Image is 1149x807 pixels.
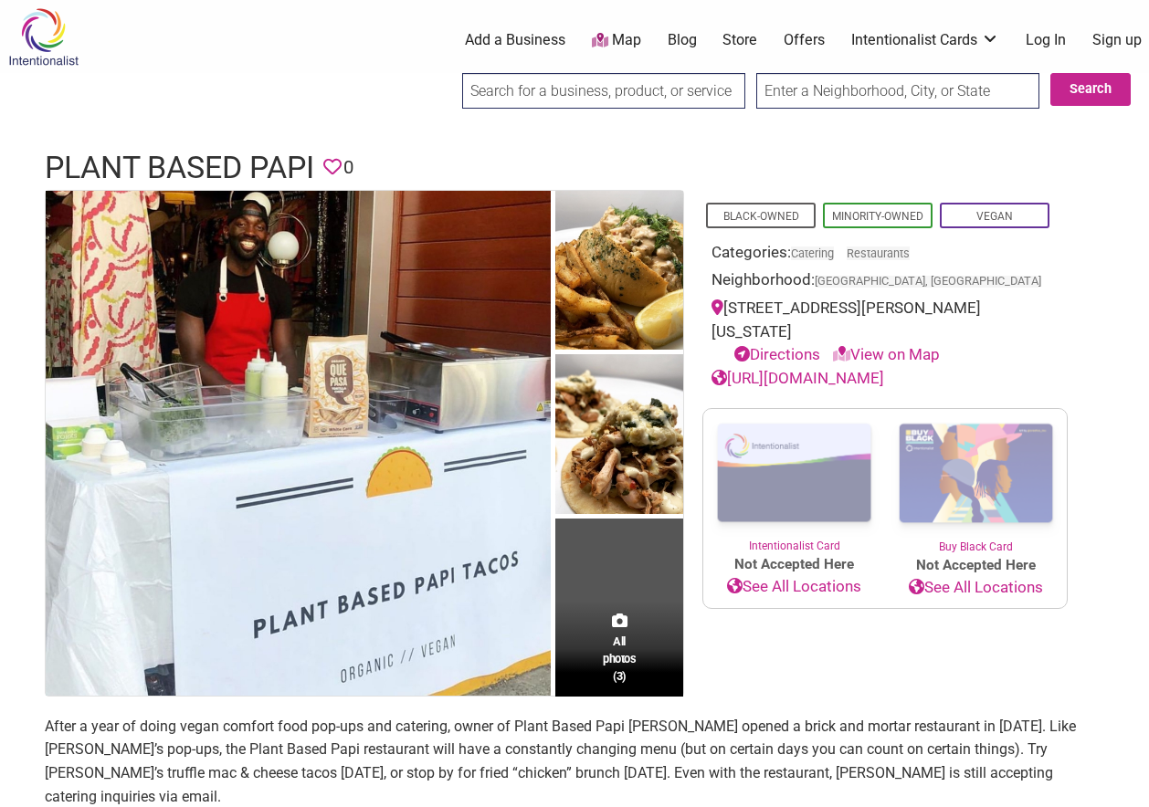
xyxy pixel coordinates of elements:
a: Blog [668,30,697,50]
span: All photos (3) [603,633,636,685]
a: Minority-Owned [832,210,923,223]
img: Buy Black Card [885,409,1067,539]
span: Not Accepted Here [703,554,885,575]
a: View on Map [833,345,940,363]
a: Map [592,30,641,51]
a: Vegan [976,210,1013,223]
a: Buy Black Card [885,409,1067,555]
a: Log In [1026,30,1066,50]
span: [GEOGRAPHIC_DATA], [GEOGRAPHIC_DATA] [815,276,1041,288]
input: Search for a business, product, or service [462,73,745,109]
div: Neighborhood: [712,268,1059,297]
a: Add a Business [465,30,565,50]
a: Restaurants [847,246,910,260]
span: 0 [343,153,353,182]
span: Not Accepted Here [885,555,1067,576]
a: See All Locations [703,575,885,599]
button: Search [1050,73,1131,106]
a: Intentionalist Cards [851,30,999,50]
a: Offers [784,30,825,50]
a: Store [722,30,757,50]
a: Directions [734,345,820,363]
a: Catering [791,246,834,260]
a: See All Locations [885,576,1067,600]
img: Intentionalist Card [703,409,885,538]
a: Intentionalist Card [703,409,885,554]
h1: Plant Based Papi [45,146,314,190]
a: Sign up [1092,30,1142,50]
div: [STREET_ADDRESS][PERSON_NAME][US_STATE] [712,297,1059,367]
a: Black-Owned [723,210,799,223]
a: [URL][DOMAIN_NAME] [712,369,884,387]
input: Enter a Neighborhood, City, or State [756,73,1039,109]
div: Categories: [712,241,1059,269]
